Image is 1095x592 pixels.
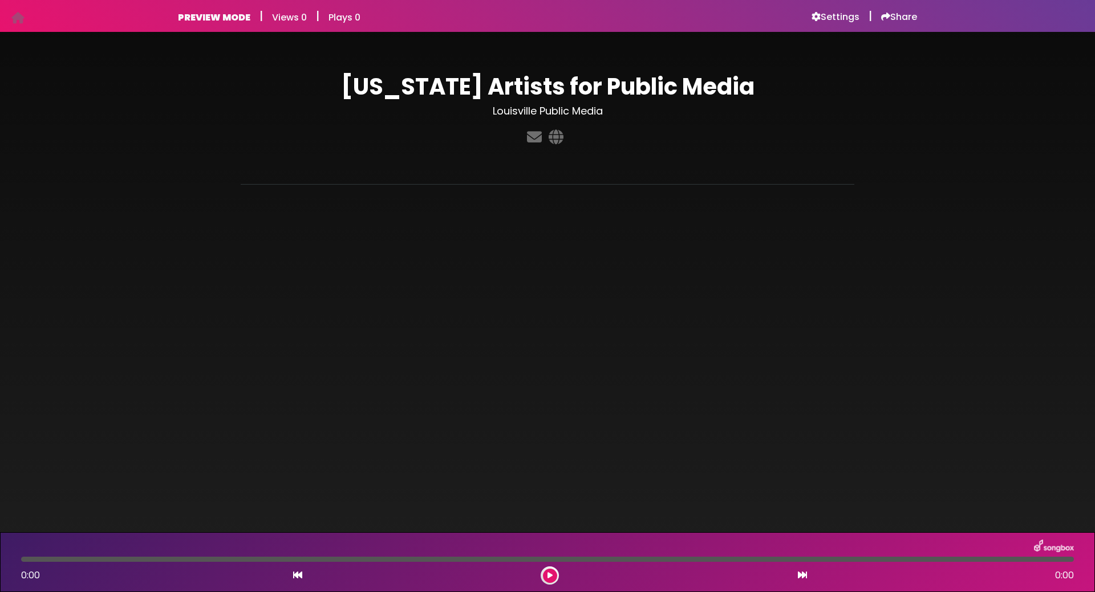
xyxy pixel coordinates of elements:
h6: Views 0 [272,12,307,23]
h3: Louisville Public Media [241,105,854,117]
h5: | [869,9,872,23]
h5: | [316,9,319,23]
h5: | [259,9,263,23]
h1: [US_STATE] Artists for Public Media [241,73,854,100]
h6: Plays 0 [328,12,360,23]
a: Settings [812,11,859,23]
a: Share [881,11,917,23]
h6: PREVIEW MODE [178,12,250,23]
